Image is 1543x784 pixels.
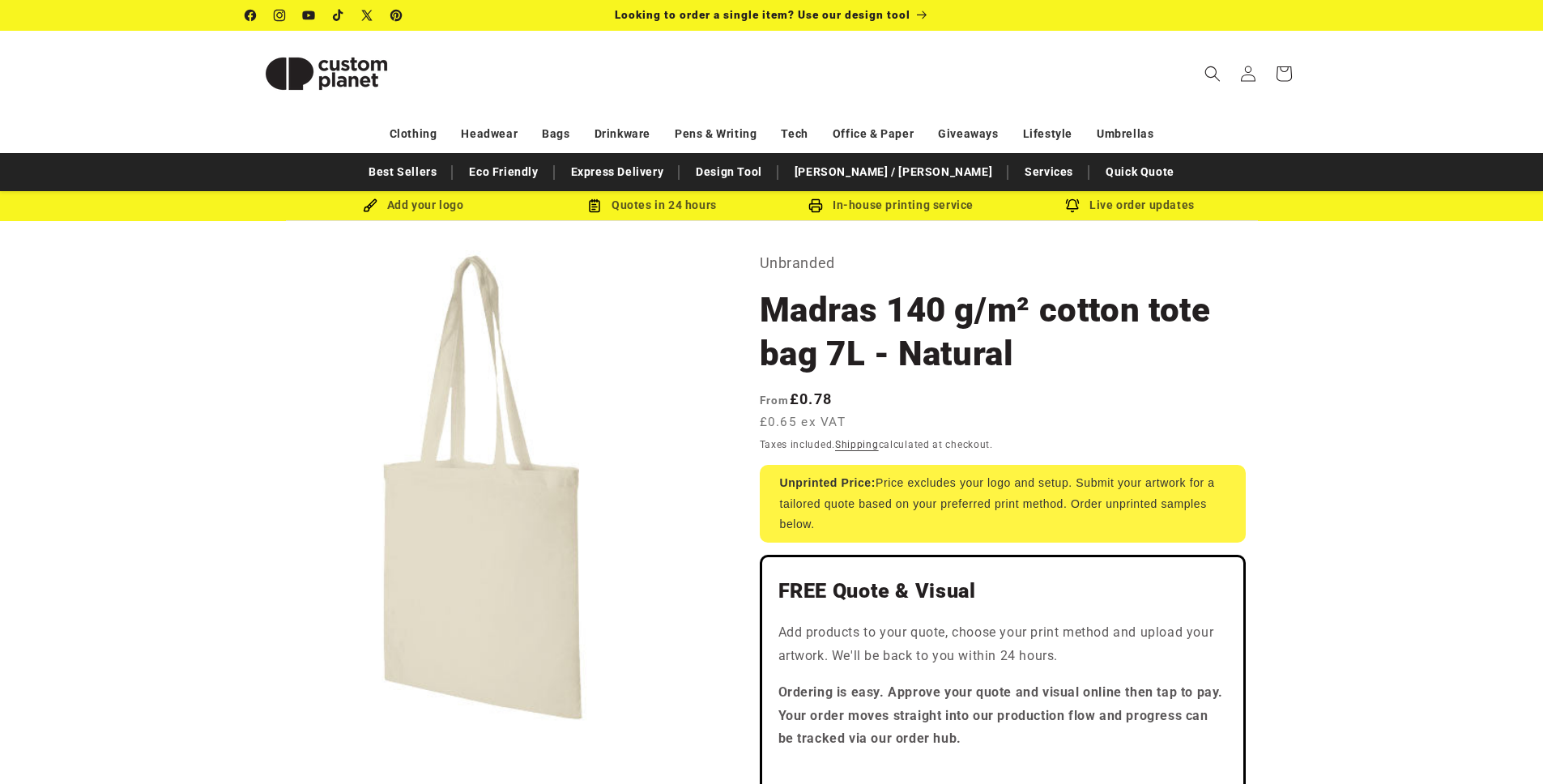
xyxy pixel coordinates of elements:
a: Design Tool [688,158,770,186]
a: Tech [781,120,808,148]
a: Clothing [390,120,437,148]
a: Giveaways [938,120,998,148]
a: Drinkware [595,120,650,148]
img: In-house printing [808,198,823,213]
span: £0.65 ex VAT [760,413,846,432]
a: Bags [542,120,569,148]
h2: FREE Quote & Visual [778,578,1227,604]
a: Shipping [835,439,879,450]
div: Quotes in 24 hours [533,195,772,215]
a: Headwear [461,120,518,148]
a: Lifestyle [1023,120,1072,148]
img: Brush Icon [363,198,377,213]
img: Custom Planet [245,37,407,110]
p: Add products to your quote, choose your print method and upload your artwork. We'll be back to yo... [778,621,1227,668]
a: Umbrellas [1097,120,1153,148]
a: [PERSON_NAME] / [PERSON_NAME] [786,158,1000,186]
div: Add your logo [294,195,533,215]
a: Custom Planet [239,31,413,116]
a: Eco Friendly [461,158,546,186]
p: Unbranded [760,250,1246,276]
strong: £0.78 [760,390,833,407]
span: Looking to order a single item? Use our design tool [615,8,910,21]
a: Pens & Writing [675,120,757,148]
div: In-house printing service [772,195,1011,215]
strong: Unprinted Price: [780,476,876,489]
div: Price excludes your logo and setup. Submit your artwork for a tailored quote based on your prefer... [760,465,1246,543]
summary: Search [1195,56,1230,92]
img: Order Updates Icon [587,198,602,213]
iframe: Customer reviews powered by Trustpilot [778,764,1227,780]
media-gallery: Gallery Viewer [245,250,719,724]
a: Services [1017,158,1081,186]
div: Taxes included. calculated at checkout. [760,437,1246,453]
a: Express Delivery [563,158,672,186]
span: From [760,394,790,407]
h1: Madras 140 g/m² cotton tote bag 7L - Natural [760,288,1246,376]
a: Quick Quote [1098,158,1183,186]
div: Live order updates [1011,195,1250,215]
a: Best Sellers [360,158,445,186]
a: Office & Paper [833,120,914,148]
strong: Ordering is easy. Approve your quote and visual online then tap to pay. Your order moves straight... [778,684,1224,747]
img: Order updates [1065,198,1080,213]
